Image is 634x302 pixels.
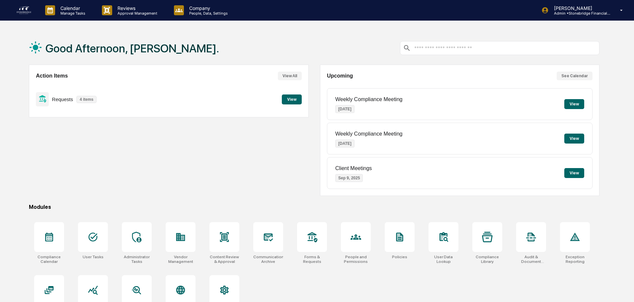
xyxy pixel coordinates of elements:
[392,255,407,259] div: Policies
[516,255,546,264] div: Audit & Document Logs
[282,94,302,104] button: View
[282,96,302,102] a: View
[613,280,631,298] iframe: Open customer support
[560,255,590,264] div: Exception Reporting
[45,42,219,55] h1: Good Afternoon, [PERSON_NAME].
[335,105,355,113] p: [DATE]
[278,72,302,80] button: View All
[55,5,89,11] p: Calendar
[16,5,32,16] img: logo
[297,255,327,264] div: Forms & Requests
[549,5,610,11] p: [PERSON_NAME]
[341,255,371,264] div: People and Permissions
[76,96,97,103] p: 4 items
[34,255,64,264] div: Compliance Calendar
[327,73,353,79] h2: Upcoming
[549,11,610,16] p: Admin • Stonebridge Financial Group
[112,11,161,16] p: Approval Management
[557,72,593,80] button: See Calendar
[472,255,502,264] div: Compliance Library
[335,174,363,182] p: Sep 9, 2025
[122,255,152,264] div: Administrator Tasks
[83,255,104,259] div: User Tasks
[36,73,68,79] h2: Action Items
[564,134,584,144] button: View
[112,5,161,11] p: Reviews
[564,168,584,178] button: View
[253,255,283,264] div: Communications Archive
[209,255,239,264] div: Content Review & Approval
[429,255,458,264] div: User Data Lookup
[184,5,231,11] p: Company
[166,255,196,264] div: Vendor Management
[184,11,231,16] p: People, Data, Settings
[564,99,584,109] button: View
[335,140,355,148] p: [DATE]
[335,165,372,171] p: Client Meetings
[335,131,402,137] p: Weekly Compliance Meeting
[29,204,599,210] div: Modules
[55,11,89,16] p: Manage Tasks
[52,96,73,102] p: Requests
[335,96,402,102] p: Weekly Compliance Meeting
